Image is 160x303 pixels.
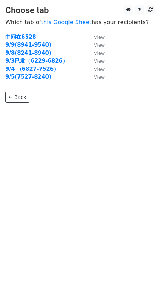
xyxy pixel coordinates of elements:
h3: Choose tab [5,5,155,16]
a: View [87,74,105,80]
a: 9/4 （6827-7526） [5,66,59,72]
a: ← Back [5,92,29,103]
a: 9/5(7527-8240) [5,74,51,80]
a: this Google Sheet [41,19,92,26]
a: 9/3已发（6229-6826） [5,58,68,64]
small: View [94,74,105,80]
a: View [87,50,105,56]
a: View [87,58,105,64]
a: 中间在6528 [5,34,36,40]
a: View [87,66,105,72]
small: View [94,51,105,56]
a: View [87,34,105,40]
small: View [94,58,105,64]
a: 9/9(8941-9540) [5,42,51,48]
small: View [94,42,105,48]
small: View [94,67,105,72]
a: View [87,42,105,48]
p: Which tab of has your recipients? [5,18,155,26]
small: View [94,34,105,40]
a: 9/8(8241-8940) [5,50,51,56]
